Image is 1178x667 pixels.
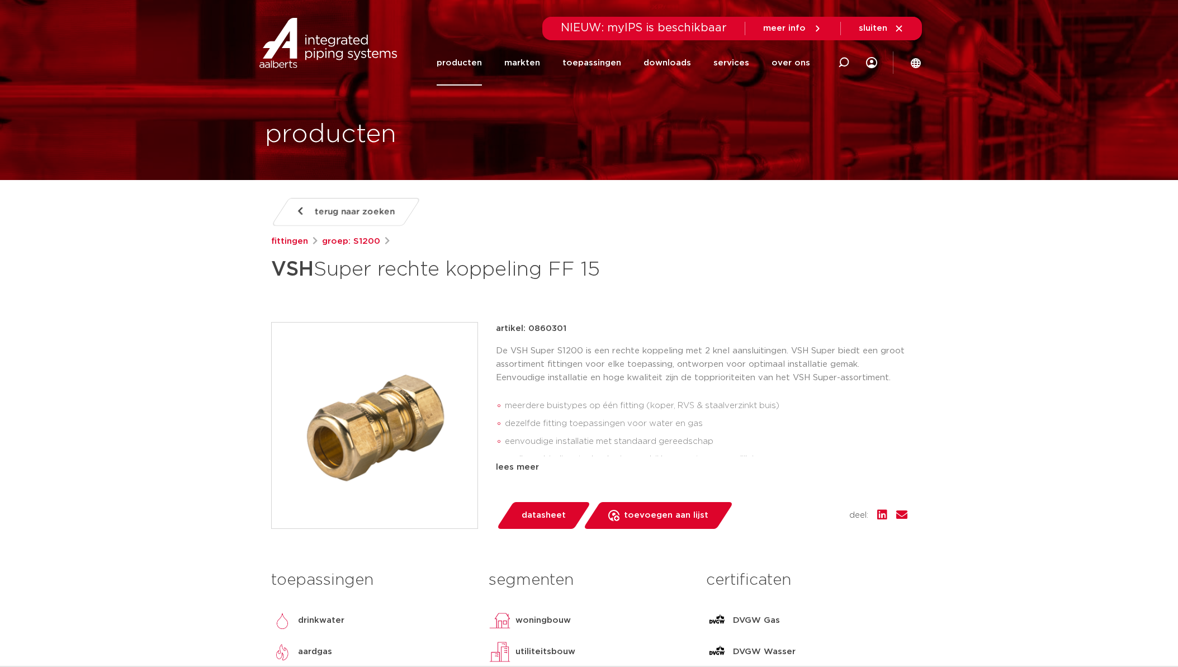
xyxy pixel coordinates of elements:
[271,259,314,280] strong: VSH
[504,40,540,86] a: markten
[561,22,727,34] span: NIEUW: myIPS is beschikbaar
[271,609,294,632] img: drinkwater
[562,40,621,86] a: toepassingen
[271,253,691,286] h1: Super rechte koppeling FF 15
[706,609,728,632] img: DVGW Gas
[624,507,708,524] span: toevoegen aan lijst
[271,198,420,226] a: terug naar zoeken
[298,614,344,627] p: drinkwater
[496,344,907,385] p: De VSH Super S1200 is een rechte koppeling met 2 knel aansluitingen. VSH Super biedt een groot as...
[437,40,482,86] a: producten
[706,569,907,592] h3: certificaten
[271,569,472,592] h3: toepassingen
[489,609,511,632] img: woningbouw
[271,235,308,248] a: fittingen
[265,117,396,153] h1: producten
[437,40,810,86] nav: Menu
[505,397,907,415] li: meerdere buistypes op één fitting (koper, RVS & staalverzinkt buis)
[859,24,887,32] span: sluiten
[505,433,907,451] li: eenvoudige installatie met standaard gereedschap
[515,645,575,659] p: utiliteitsbouw
[489,569,689,592] h3: segmenten
[515,614,571,627] p: woningbouw
[496,502,591,529] a: datasheet
[315,203,395,221] span: terug naar zoeken
[505,415,907,433] li: dezelfde fitting toepassingen voor water en gas
[505,451,907,469] li: snelle verbindingstechnologie waarbij her-montage mogelijk is
[298,645,332,659] p: aardgas
[763,23,822,34] a: meer info
[866,40,877,86] div: my IPS
[496,461,907,474] div: lees meer
[859,23,904,34] a: sluiten
[496,322,566,335] p: artikel: 0860301
[763,24,806,32] span: meer info
[322,235,380,248] a: groep: S1200
[713,40,749,86] a: services
[489,641,511,663] img: utiliteitsbouw
[733,614,780,627] p: DVGW Gas
[271,641,294,663] img: aardgas
[272,323,477,528] img: Product Image for VSH Super rechte koppeling FF 15
[733,645,796,659] p: DVGW Wasser
[522,507,566,524] span: datasheet
[644,40,691,86] a: downloads
[706,641,728,663] img: DVGW Wasser
[772,40,810,86] a: over ons
[849,509,868,522] span: deel:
